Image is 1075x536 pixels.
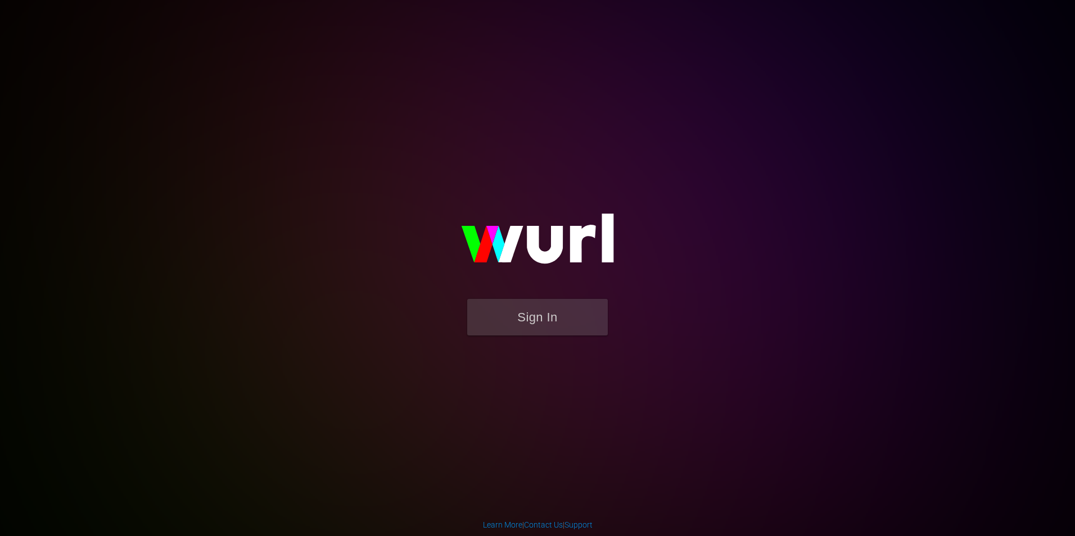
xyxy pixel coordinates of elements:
a: Contact Us [524,520,563,529]
button: Sign In [467,299,608,335]
a: Support [564,520,593,529]
img: wurl-logo-on-black-223613ac3d8ba8fe6dc639794a292ebdb59501304c7dfd60c99c58986ef67473.svg [425,189,650,298]
div: | | [483,519,593,530]
a: Learn More [483,520,522,529]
